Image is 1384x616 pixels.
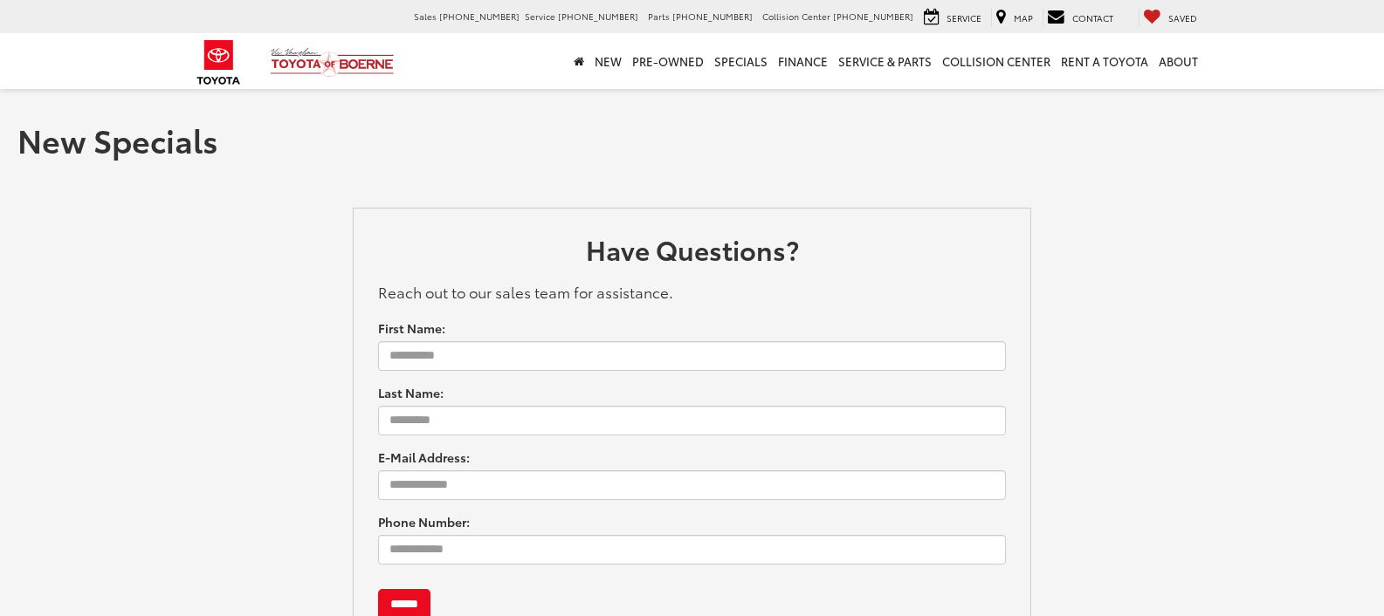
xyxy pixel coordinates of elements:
[414,10,437,23] span: Sales
[525,10,555,23] span: Service
[378,235,1007,272] h2: Have Questions?
[991,8,1037,27] a: Map
[378,384,444,401] label: Last Name:
[648,10,670,23] span: Parts
[1168,11,1197,24] span: Saved
[947,11,981,24] span: Service
[439,10,520,23] span: [PHONE_NUMBER]
[568,33,589,89] a: Home
[1014,11,1033,24] span: Map
[937,33,1056,89] a: Collision Center
[589,33,627,89] a: New
[627,33,709,89] a: Pre-Owned
[1056,33,1153,89] a: Rent a Toyota
[378,513,470,530] label: Phone Number:
[672,10,753,23] span: [PHONE_NUMBER]
[833,33,937,89] a: Service & Parts: Opens in a new tab
[1139,8,1202,27] a: My Saved Vehicles
[773,33,833,89] a: Finance
[1153,33,1203,89] a: About
[186,34,251,91] img: Toyota
[833,10,913,23] span: [PHONE_NUMBER]
[378,281,1007,302] p: Reach out to our sales team for assistance.
[378,448,470,466] label: E-Mail Address:
[270,47,395,78] img: Vic Vaughan Toyota of Boerne
[919,8,986,27] a: Service
[17,122,1367,157] h1: New Specials
[1043,8,1118,27] a: Contact
[1072,11,1113,24] span: Contact
[709,33,773,89] a: Specials
[762,10,830,23] span: Collision Center
[378,319,445,337] label: First Name:
[558,10,638,23] span: [PHONE_NUMBER]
